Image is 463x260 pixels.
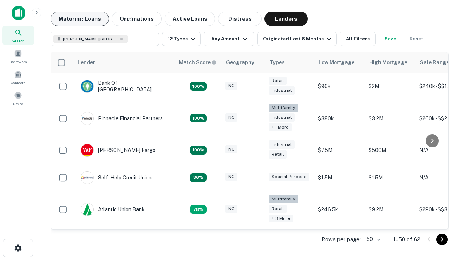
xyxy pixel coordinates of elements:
[225,113,237,122] div: NC
[269,150,287,159] div: Retail
[12,6,25,20] img: capitalize-icon.png
[13,101,24,107] span: Saved
[257,32,337,46] button: Originated Last 6 Months
[269,77,287,85] div: Retail
[175,52,222,73] th: Capitalize uses an advanced AI algorithm to match your search with the best lender. The match sco...
[81,144,156,157] div: [PERSON_NAME] Fargo
[81,112,163,125] div: Pinnacle Financial Partners
[322,235,361,244] p: Rows per page:
[226,58,254,67] div: Geography
[314,191,365,228] td: $246.5k
[379,32,402,46] button: Save your search to get updates of matches that match your search criteria.
[314,52,365,73] th: Low Mortgage
[81,80,93,92] img: picture
[190,114,207,123] div: Matching Properties: 23, hasApolloMatch: undefined
[190,173,207,182] div: Matching Properties: 11, hasApolloMatch: undefined
[269,58,285,67] div: Types
[190,205,207,214] div: Matching Properties: 10, hasApolloMatch: undefined
[263,35,334,43] div: Originated Last 6 Months
[427,202,463,237] iframe: Chat Widget
[420,58,449,67] div: Sale Range
[314,73,365,100] td: $96k
[405,32,428,46] button: Reset
[9,59,27,65] span: Borrowers
[81,171,152,184] div: Self-help Credit Union
[2,68,34,87] a: Contacts
[2,88,34,108] a: Saved
[81,203,145,216] div: Atlantic Union Bank
[11,80,25,86] span: Contacts
[78,58,95,67] div: Lender
[269,86,295,95] div: Industrial
[2,26,34,45] a: Search
[73,52,175,73] th: Lender
[81,80,167,93] div: Bank Of [GEOGRAPHIC_DATA]
[190,146,207,155] div: Matching Properties: 14, hasApolloMatch: undefined
[340,32,376,46] button: All Filters
[51,12,109,26] button: Maturing Loans
[218,12,262,26] button: Distress
[314,136,365,164] td: $7.5M
[222,52,265,73] th: Geography
[314,100,365,136] td: $380k
[269,113,295,122] div: Industrial
[269,214,293,223] div: + 3 more
[265,52,314,73] th: Types
[179,58,217,66] div: Capitalize uses an advanced AI algorithm to match your search with the best lender. The match sco...
[2,47,34,66] a: Borrowers
[162,32,201,46] button: 12 Types
[269,195,298,203] div: Multifamily
[269,140,295,149] div: Industrial
[225,205,237,213] div: NC
[225,173,237,181] div: NC
[81,144,93,156] img: picture
[63,36,117,42] span: [PERSON_NAME][GEOGRAPHIC_DATA], [GEOGRAPHIC_DATA]
[365,191,416,228] td: $9.2M
[319,58,354,67] div: Low Mortgage
[165,12,215,26] button: Active Loans
[365,52,416,73] th: High Mortgage
[81,172,93,184] img: picture
[269,104,298,112] div: Multifamily
[179,58,215,66] h6: Match Score
[314,164,365,191] td: $1.5M
[269,205,287,213] div: Retail
[190,82,207,91] div: Matching Properties: 14, hasApolloMatch: undefined
[365,73,416,100] td: $2M
[269,173,309,181] div: Special Purpose
[365,136,416,164] td: $500M
[12,38,25,44] span: Search
[393,235,420,244] p: 1–50 of 62
[369,58,407,67] div: High Mortgage
[269,123,292,131] div: + 1 more
[81,112,93,125] img: picture
[81,203,93,216] img: picture
[264,12,308,26] button: Lenders
[112,12,162,26] button: Originations
[436,234,448,245] button: Go to next page
[204,32,254,46] button: Any Amount
[225,145,237,153] div: NC
[365,100,416,136] td: $3.2M
[364,234,382,244] div: 50
[225,82,237,90] div: NC
[365,164,416,191] td: $1.5M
